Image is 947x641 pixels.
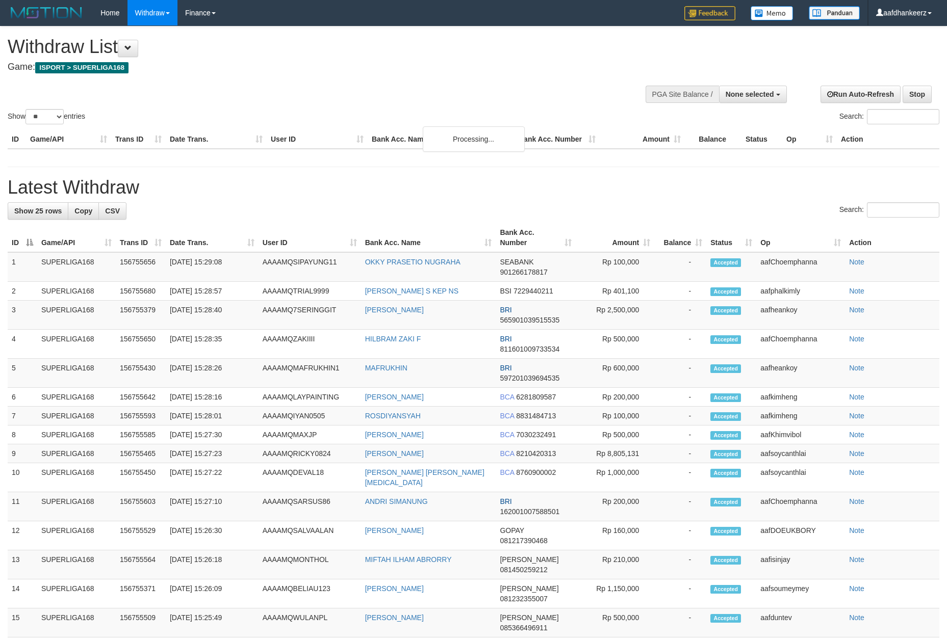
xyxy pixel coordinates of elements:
[710,258,741,267] span: Accepted
[259,550,361,579] td: AAAAMQMONTHOL
[849,449,864,458] a: Note
[8,177,939,198] h1: Latest Withdraw
[259,492,361,521] td: AAAAMQSARSUS86
[166,492,259,521] td: [DATE] 15:27:10
[654,223,706,252] th: Balance: activate to sort column ascending
[259,608,361,637] td: AAAAMQWULANPL
[654,425,706,444] td: -
[867,202,939,218] input: Search:
[516,412,556,420] span: Copy 8831484713 to clipboard
[710,527,741,536] span: Accepted
[903,86,932,103] a: Stop
[756,282,845,301] td: aafphalkimly
[576,463,654,492] td: Rp 1,000,000
[116,223,166,252] th: Trans ID: activate to sort column ascending
[654,388,706,407] td: -
[8,282,37,301] td: 2
[576,521,654,550] td: Rp 160,000
[849,613,864,622] a: Note
[849,393,864,401] a: Note
[500,374,559,382] span: Copy 597201039694535 to clipboard
[710,335,741,344] span: Accepted
[365,449,424,458] a: [PERSON_NAME]
[116,301,166,330] td: 156755379
[516,431,556,439] span: Copy 7030232491 to clipboard
[576,223,654,252] th: Amount: activate to sort column ascending
[710,585,741,594] span: Accepted
[756,579,845,608] td: aafsoumeymey
[8,608,37,637] td: 15
[8,252,37,282] td: 1
[576,608,654,637] td: Rp 500,000
[500,497,511,505] span: BRI
[756,550,845,579] td: aafisinjay
[361,223,496,252] th: Bank Acc. Name: activate to sort column ascending
[267,130,368,149] th: User ID
[710,393,741,402] span: Accepted
[259,425,361,444] td: AAAAMQMAXJP
[259,223,361,252] th: User ID: activate to sort column ascending
[849,497,864,505] a: Note
[496,223,576,252] th: Bank Acc. Number: activate to sort column ascending
[576,425,654,444] td: Rp 500,000
[500,613,558,622] span: [PERSON_NAME]
[8,62,621,72] h4: Game:
[710,450,741,459] span: Accepted
[116,463,166,492] td: 156755450
[516,468,556,476] span: Copy 8760900002 to clipboard
[500,316,559,324] span: Copy 565901039515535 to clipboard
[849,555,864,564] a: Note
[849,306,864,314] a: Note
[654,550,706,579] td: -
[166,579,259,608] td: [DATE] 15:26:09
[706,223,756,252] th: Status: activate to sort column ascending
[500,431,514,439] span: BCA
[259,579,361,608] td: AAAAMQBELIAU123
[116,550,166,579] td: 156755564
[259,359,361,388] td: AAAAMQMAFRUKHIN1
[516,393,556,401] span: Copy 6281809587 to clipboard
[259,252,361,282] td: AAAAMQSIPAYUNG11
[116,407,166,425] td: 156755593
[8,407,37,425] td: 7
[849,287,864,295] a: Note
[37,330,116,359] td: SUPERLIGA168
[37,301,116,330] td: SUPERLIGA168
[500,335,511,343] span: BRI
[821,86,901,103] a: Run Auto-Refresh
[26,130,111,149] th: Game/API
[8,109,85,124] label: Show entries
[37,407,116,425] td: SUPERLIGA168
[654,282,706,301] td: -
[116,425,166,444] td: 156755585
[37,444,116,463] td: SUPERLIGA168
[8,37,621,57] h1: Withdraw List
[500,364,511,372] span: BRI
[166,444,259,463] td: [DATE] 15:27:23
[37,521,116,550] td: SUPERLIGA168
[74,207,92,215] span: Copy
[710,364,741,373] span: Accepted
[35,62,129,73] span: ISPORT > SUPERLIGA168
[37,425,116,444] td: SUPERLIGA168
[166,463,259,492] td: [DATE] 15:27:22
[259,388,361,407] td: AAAAMQLAYPAINTING
[116,252,166,282] td: 156755656
[368,130,515,149] th: Bank Acc. Name
[849,584,864,593] a: Note
[514,287,553,295] span: Copy 7229440211 to clipboard
[8,550,37,579] td: 13
[37,388,116,407] td: SUPERLIGA168
[809,6,860,20] img: panduan.png
[849,468,864,476] a: Note
[116,359,166,388] td: 156755430
[166,282,259,301] td: [DATE] 15:28:57
[365,287,458,295] a: [PERSON_NAME] S KEP NS
[259,282,361,301] td: AAAAMQTRIAL9999
[14,207,62,215] span: Show 25 rows
[500,412,514,420] span: BCA
[116,492,166,521] td: 156755603
[116,521,166,550] td: 156755529
[751,6,794,20] img: Button%20Memo.svg
[726,90,774,98] span: None selected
